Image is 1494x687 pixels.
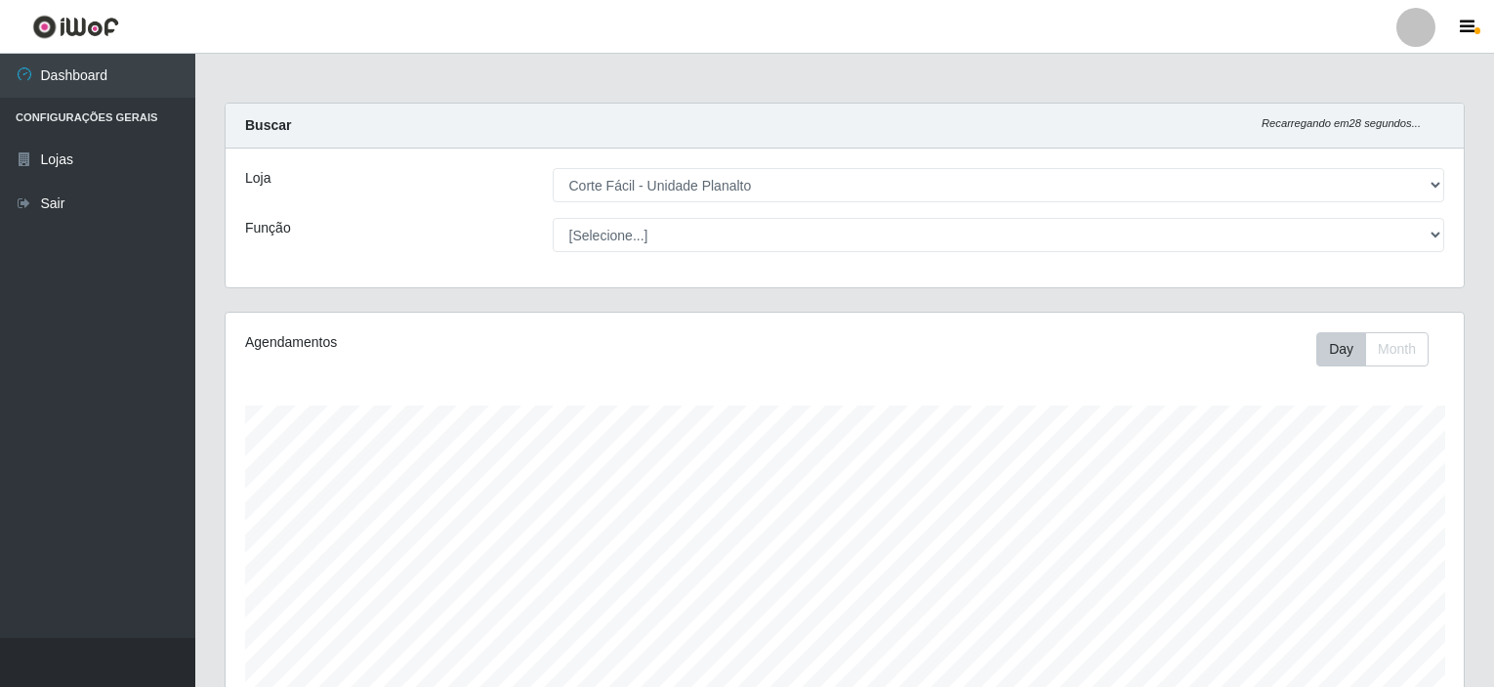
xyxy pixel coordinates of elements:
label: Função [245,218,291,238]
img: CoreUI Logo [32,15,119,39]
label: Loja [245,168,270,189]
div: First group [1316,332,1429,366]
button: Day [1316,332,1366,366]
i: Recarregando em 28 segundos... [1262,117,1421,129]
button: Month [1365,332,1429,366]
div: Agendamentos [245,332,727,353]
strong: Buscar [245,117,291,133]
div: Toolbar with button groups [1316,332,1444,366]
